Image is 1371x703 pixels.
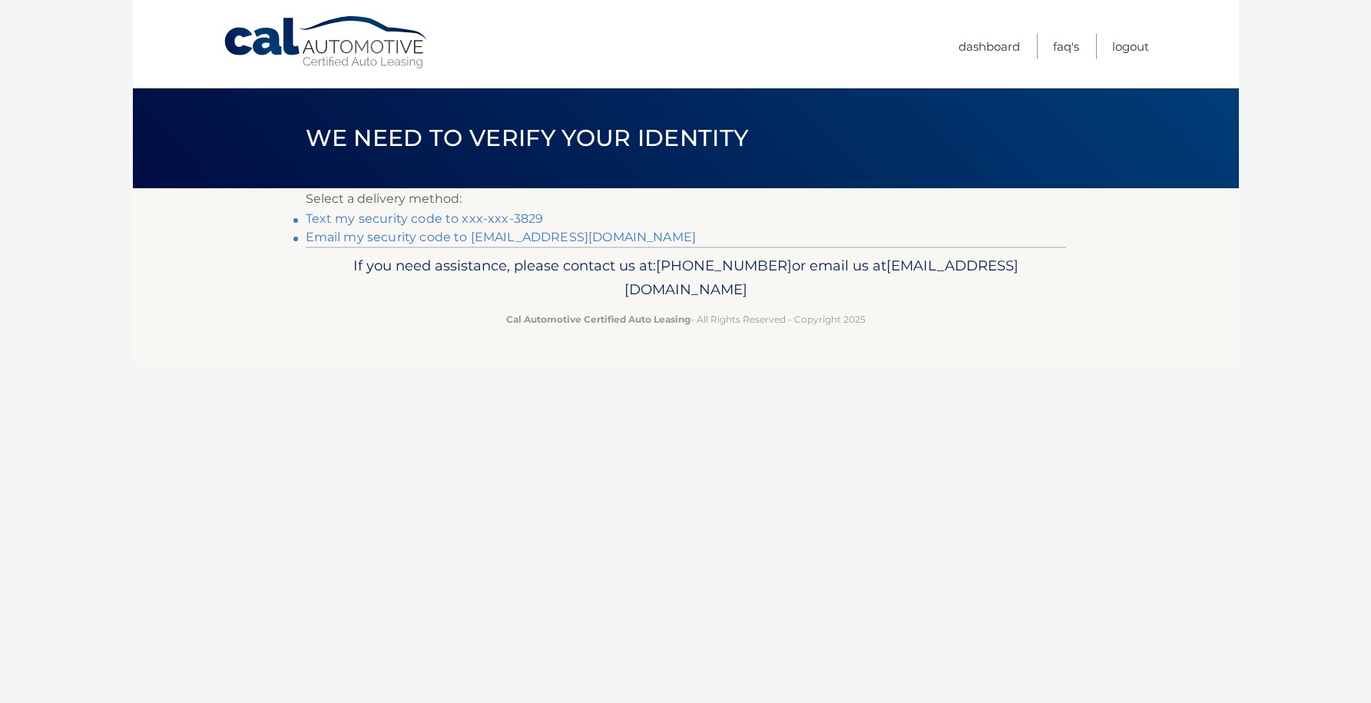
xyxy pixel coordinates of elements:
span: [PHONE_NUMBER] [656,257,792,274]
a: Cal Automotive [223,15,430,70]
strong: Cal Automotive Certified Auto Leasing [506,313,690,325]
p: - All Rights Reserved - Copyright 2025 [316,311,1056,327]
a: Dashboard [959,34,1020,59]
a: Text my security code to xxx-xxx-3829 [306,211,544,226]
a: Email my security code to [EMAIL_ADDRESS][DOMAIN_NAME] [306,230,697,244]
p: If you need assistance, please contact us at: or email us at [316,254,1056,303]
span: We need to verify your identity [306,124,749,152]
p: Select a delivery method: [306,188,1066,210]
